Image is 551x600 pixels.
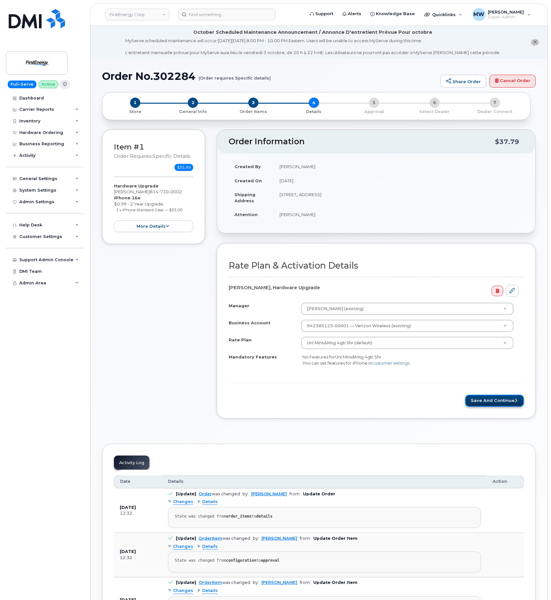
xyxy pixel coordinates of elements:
a: 1 Store [108,108,163,115]
b: Update Order Item [313,580,357,585]
label: Business Account [229,320,271,326]
a: Share Order [441,75,486,88]
td: [PERSON_NAME] [274,159,524,174]
span: Unl Mins&Msg 4gb Shr [335,354,381,359]
button: Save and Continue [465,395,524,407]
span: from: [300,580,311,585]
iframe: Messenger Launcher [523,572,546,595]
a: 3 Order Items [223,108,284,115]
span: 3 [248,98,259,108]
b: Update Order Item [313,536,357,541]
h2: Rate Plan & Activation Details [229,261,524,271]
span: Unl Mins&Msg 4gb Shr (default) [307,340,372,345]
h2: Order Information [229,137,495,146]
span: 0002 [169,189,182,194]
span: Details [202,499,218,505]
label: Manager [229,303,249,309]
span: from: [290,491,300,496]
a: customer settings [372,360,410,366]
h1: Order No.302284 [102,71,437,82]
a: Unl Mins&Msg 4gb Shr (default) [301,337,513,349]
b: Update Order [303,491,335,496]
a: 2 General Info [163,108,223,115]
span: Changes [173,588,193,594]
th: Action [487,476,524,489]
small: Order requires Specific details [114,153,190,159]
div: 12:32 [120,510,157,516]
a: Item #1 [114,142,144,151]
span: by: [242,491,249,496]
td: [PERSON_NAME] [274,207,524,222]
span: [PERSON_NAME] (existing) [303,306,364,312]
a: Order [199,491,212,496]
span: Details [168,479,184,484]
strong: order_items [226,514,252,519]
span: 1 [130,98,140,108]
a: OrderItem [199,536,222,541]
a: 942385123-00001 — Verizon Wireless (existing) [301,320,513,332]
div: was changed [199,536,250,541]
span: Changes [173,499,193,505]
strong: approval [261,558,280,563]
span: 2 [188,98,198,108]
a: [PERSON_NAME] [261,536,297,541]
div: [PERSON_NAME] $0.99 - 2 Year Upgrade [114,183,193,233]
a: [PERSON_NAME] [261,580,297,585]
p: General Info [166,109,221,115]
button: more details [114,221,193,233]
a: [PERSON_NAME] [251,491,287,496]
strong: Shipping Address [234,192,255,203]
strong: configuration [226,558,256,563]
h4: [PERSON_NAME], Hardware Upgrade [229,285,519,290]
span: by: [253,580,259,585]
label: Rate Plan [229,337,252,343]
b: [DATE] [120,549,136,554]
span: No Features for You can set features for iPhone in [302,354,410,366]
strong: Attention [234,212,258,217]
small: (Order requires Specific details) [199,71,271,81]
p: Order Items [226,109,281,115]
p: Store [110,109,160,115]
a: Cancel Order [489,75,536,88]
div: October Scheduled Maintenance Announcement / Annonce D'entretient Prévue Pour octobre [194,29,432,36]
div: 12:32 [120,555,157,561]
span: $35.99 [175,164,193,171]
span: Date [120,479,130,484]
b: [Update] [176,580,196,585]
div: was changed [199,491,240,496]
span: 942385123-00001 — Verizon Wireless (existing) [303,323,411,329]
span: from: [300,536,311,541]
b: [Update] [176,491,196,496]
td: [STREET_ADDRESS] [274,187,524,207]
strong: Hardware Upgrade [114,183,158,188]
strong: Created By [234,164,261,169]
strong: iPhone 16e [114,195,140,200]
div: State was changed from to [175,558,474,563]
span: by: [253,536,259,541]
span: 814 [150,189,182,194]
span: 730 [158,189,169,194]
b: [Update] [176,536,196,541]
a: OrderItem [199,580,222,585]
td: [DATE] [274,174,524,188]
span: Details [202,588,218,594]
a: [PERSON_NAME] (existing) [301,303,513,315]
div: $37.79 [495,136,519,148]
div: State was changed from to [175,514,474,519]
div: was changed [199,580,250,585]
strong: Created On [234,178,262,183]
label: Mandatory Features [229,354,277,360]
button: close notification [531,39,539,46]
span: Changes [173,544,193,550]
small: 1 x iPhone Standard Case — $35.00 [116,207,183,212]
b: [DATE] [120,505,136,510]
span: Details [202,544,218,550]
strong: details [256,514,273,519]
div: MyServe scheduled maintenance will occur [DATE][DATE] 8:00 PM - 10:00 PM Eastern. Users will be u... [125,38,500,56]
